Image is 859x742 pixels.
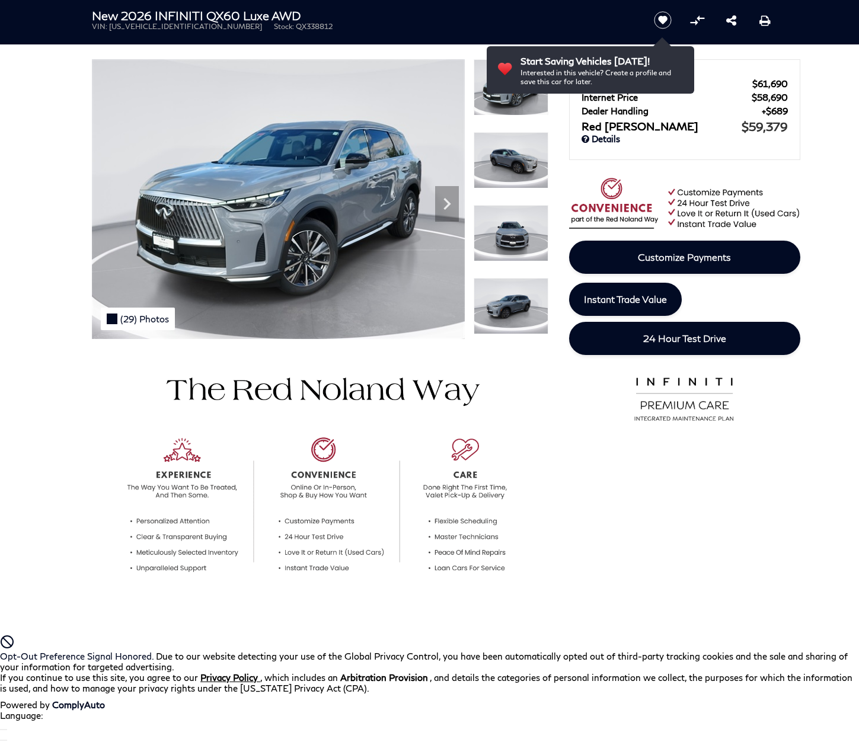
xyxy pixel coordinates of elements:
[650,11,676,30] button: Save vehicle
[762,105,788,116] span: $689
[688,11,706,29] button: Compare Vehicle
[474,278,548,334] img: New 2026 HARBOR GRAY INFINITI Luxe AWD image 4
[92,59,465,339] img: New 2026 HARBOR GRAY INFINITI Luxe AWD image 1
[582,78,788,89] a: MSRP $61,690
[435,186,459,222] div: Next
[584,293,667,305] span: Instant Trade Value
[643,332,726,344] span: 24 Hour Test Drive
[200,672,260,683] a: Privacy Policy
[474,205,548,261] img: New 2026 HARBOR GRAY INFINITI Luxe AWD image 3
[474,59,548,116] img: New 2026 HARBOR GRAY INFINITI Luxe AWD image 1
[569,241,800,274] a: Customize Payments
[52,699,105,710] a: ComplyAuto
[582,92,752,103] span: Internet Price
[274,22,294,31] span: Stock:
[582,133,788,144] a: Details
[92,8,118,23] strong: New
[742,119,788,133] span: $59,379
[627,375,742,422] img: infinitipremiumcare.png
[582,78,752,89] span: MSRP
[569,283,682,316] a: Instant Trade Value
[340,672,428,683] strong: Arbitration Provision
[296,22,333,31] span: QX338812
[638,251,731,263] span: Customize Payments
[582,120,742,133] span: Red [PERSON_NAME]
[759,13,771,27] a: Print this New 2026 INFINITI QX60 Luxe AWD
[92,9,634,22] h1: 2026 INFINITI QX60 Luxe AWD
[200,672,258,683] u: Privacy Policy
[101,308,175,330] div: (29) Photos
[726,13,736,27] a: Share this New 2026 INFINITI QX60 Luxe AWD
[582,119,788,133] a: Red [PERSON_NAME] $59,379
[752,92,788,103] span: $58,690
[582,105,762,116] span: Dealer Handling
[582,92,788,103] a: Internet Price $58,690
[582,105,788,116] a: Dealer Handling $689
[569,322,800,355] a: 24 Hour Test Drive
[474,132,548,188] img: New 2026 HARBOR GRAY INFINITI Luxe AWD image 2
[109,22,262,31] span: [US_VEHICLE_IDENTIFICATION_NUMBER]
[752,78,788,89] span: $61,690
[92,22,107,31] span: VIN:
